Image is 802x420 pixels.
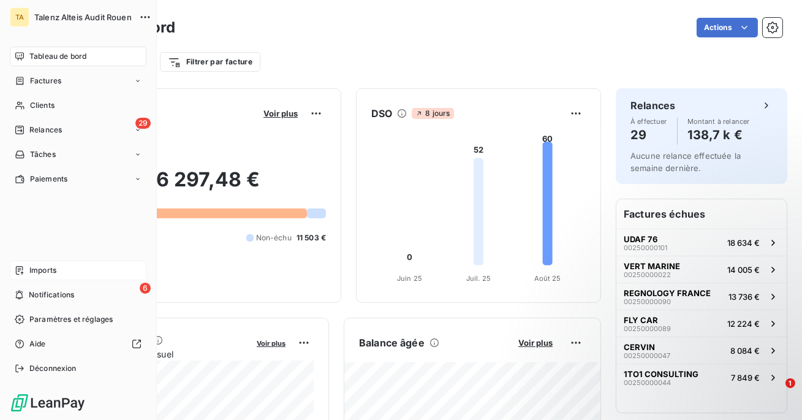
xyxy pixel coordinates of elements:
[630,98,675,113] h6: Relances
[10,334,146,354] a: Aide
[257,339,286,348] span: Voir plus
[10,261,146,280] a: Imports
[30,174,67,185] span: Paiements
[160,52,260,72] button: Filtrer par facture
[29,338,46,349] span: Aide
[260,108,301,119] button: Voir plus
[69,348,248,361] span: Chiffre d'affaires mensuel
[687,118,750,125] span: Montant à relancer
[466,274,491,283] tspan: Juil. 25
[697,18,758,37] button: Actions
[10,310,146,329] a: Paramètres et réglages
[624,261,680,271] span: VERT MARINE
[616,256,787,283] button: VERT MARINE0025000002214 005 €
[253,337,289,348] button: Voir plus
[616,229,787,256] button: UDAF 760025000010118 634 €
[30,75,61,86] span: Factures
[515,337,556,348] button: Voir plus
[630,118,667,125] span: À effectuer
[397,274,422,283] tspan: Juin 25
[29,51,86,62] span: Tableau de bord
[727,238,760,248] span: 18 634 €
[10,120,146,140] a: 29Relances
[727,265,760,275] span: 14 005 €
[630,151,741,173] span: Aucune relance effectuée la semaine dernière.
[140,283,151,294] span: 6
[760,378,790,408] iframe: Intercom live chat
[10,96,146,115] a: Clients
[10,7,29,27] div: TA
[624,271,671,278] span: 00250000022
[616,283,787,310] button: REGNOLOGY FRANCE0025000009013 736 €
[29,265,56,276] span: Imports
[359,335,425,350] h6: Balance âgée
[624,298,671,305] span: 00250000090
[10,393,86,413] img: Logo LeanPay
[10,145,146,164] a: Tâches
[263,109,298,118] span: Voir plus
[34,12,132,22] span: Talenz Alteis Audit Rouen
[624,288,711,298] span: REGNOLOGY FRANCE
[10,71,146,91] a: Factures
[30,149,56,160] span: Tâches
[630,125,667,145] h4: 29
[534,274,561,283] tspan: Août 25
[412,108,453,119] span: 8 jours
[10,169,146,189] a: Paiements
[728,292,760,302] span: 13 736 €
[371,106,392,121] h6: DSO
[29,314,113,325] span: Paramètres et réglages
[29,363,77,374] span: Déconnexion
[10,47,146,66] a: Tableau de bord
[557,301,802,387] iframe: Intercom notifications message
[29,289,74,300] span: Notifications
[518,338,553,348] span: Voir plus
[624,234,657,244] span: UDAF 76
[69,167,326,204] h2: 156 297,48 €
[616,199,787,229] h6: Factures échues
[297,232,326,243] span: 11 503 €
[30,100,55,111] span: Clients
[29,124,62,136] span: Relances
[135,118,151,129] span: 29
[624,244,667,251] span: 00250000101
[785,378,795,388] span: 1
[256,232,292,243] span: Non-échu
[687,125,750,145] h4: 138,7 k €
